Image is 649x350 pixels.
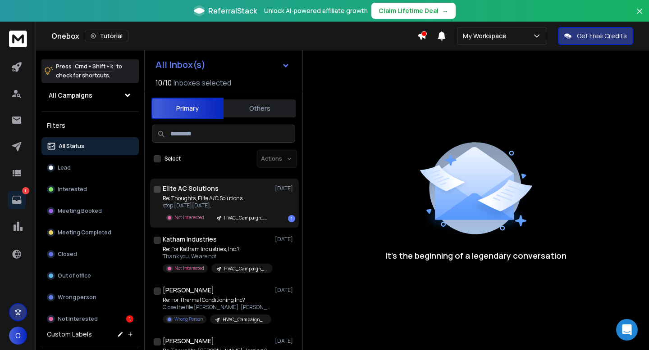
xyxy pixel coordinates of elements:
[174,265,204,272] p: Not Interested
[58,186,87,193] p: Interested
[41,267,139,285] button: Out of office
[56,62,122,80] p: Press to check for shortcuts.
[58,294,96,301] p: Wrong person
[41,310,139,328] button: Not Interested1
[577,31,627,40] p: Get Free Credits
[163,246,271,253] p: Re: For Katham Industries, Inc.?
[174,316,203,323] p: Wrong Person
[174,77,231,88] h3: Inboxes selected
[163,253,271,260] p: Thank you. We are not
[288,215,295,222] div: 1
[163,202,271,209] p: stop [DATE][DATE],
[163,304,271,311] p: Close the file [PERSON_NAME]. [PERSON_NAME]
[9,327,27,345] button: O
[163,235,217,244] h1: Katham Industries
[463,31,510,40] p: My Workspace
[163,296,271,304] p: Re: For Thermal Conditioning Inc?
[163,337,214,346] h1: [PERSON_NAME]
[47,330,92,339] h3: Custom Labels
[634,5,645,27] button: Close banner
[151,98,224,119] button: Primary
[224,265,267,272] p: HVAC_Campaign_Aug27
[264,6,368,15] p: Unlock AI-powered affiliate growth
[148,56,297,74] button: All Inbox(s)
[165,155,181,162] label: Select
[163,195,271,202] p: Re: Thoughts, Elite A/C Solutions
[58,315,98,323] p: Not Interested
[224,215,267,221] p: HVAC_Campaign_Aug27
[385,249,567,262] p: It’s the beginning of a legendary conversation
[58,251,77,258] p: Closed
[275,185,295,192] p: [DATE]
[8,191,26,209] a: 1
[41,224,139,242] button: Meeting Completed
[163,286,214,295] h1: [PERSON_NAME]
[275,236,295,243] p: [DATE]
[41,245,139,263] button: Closed
[208,5,257,16] span: ReferralStack
[275,287,295,294] p: [DATE]
[59,143,84,150] p: All Status
[174,214,204,221] p: Not Interested
[41,288,139,306] button: Wrong person
[85,30,128,42] button: Tutorial
[73,61,114,72] span: Cmd + Shift + k
[155,60,206,69] h1: All Inbox(s)
[558,27,633,45] button: Get Free Credits
[275,337,295,345] p: [DATE]
[41,180,139,198] button: Interested
[223,316,266,323] p: HVAC_Campaign_Aug27
[22,187,29,194] p: 1
[58,164,71,171] p: Lead
[41,86,139,104] button: All Campaigns
[58,272,91,279] p: Out of office
[41,159,139,177] button: Lead
[41,119,139,132] h3: Filters
[616,319,638,341] div: Open Intercom Messenger
[126,315,133,323] div: 1
[58,207,102,215] p: Meeting Booked
[41,202,139,220] button: Meeting Booked
[442,6,448,15] span: →
[58,229,111,236] p: Meeting Completed
[371,3,456,19] button: Claim Lifetime Deal→
[41,137,139,155] button: All Status
[224,99,296,118] button: Others
[51,30,417,42] div: Onebox
[163,184,219,193] h1: Elite AC Solutions
[49,91,92,100] h1: All Campaigns
[155,77,172,88] span: 10 / 10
